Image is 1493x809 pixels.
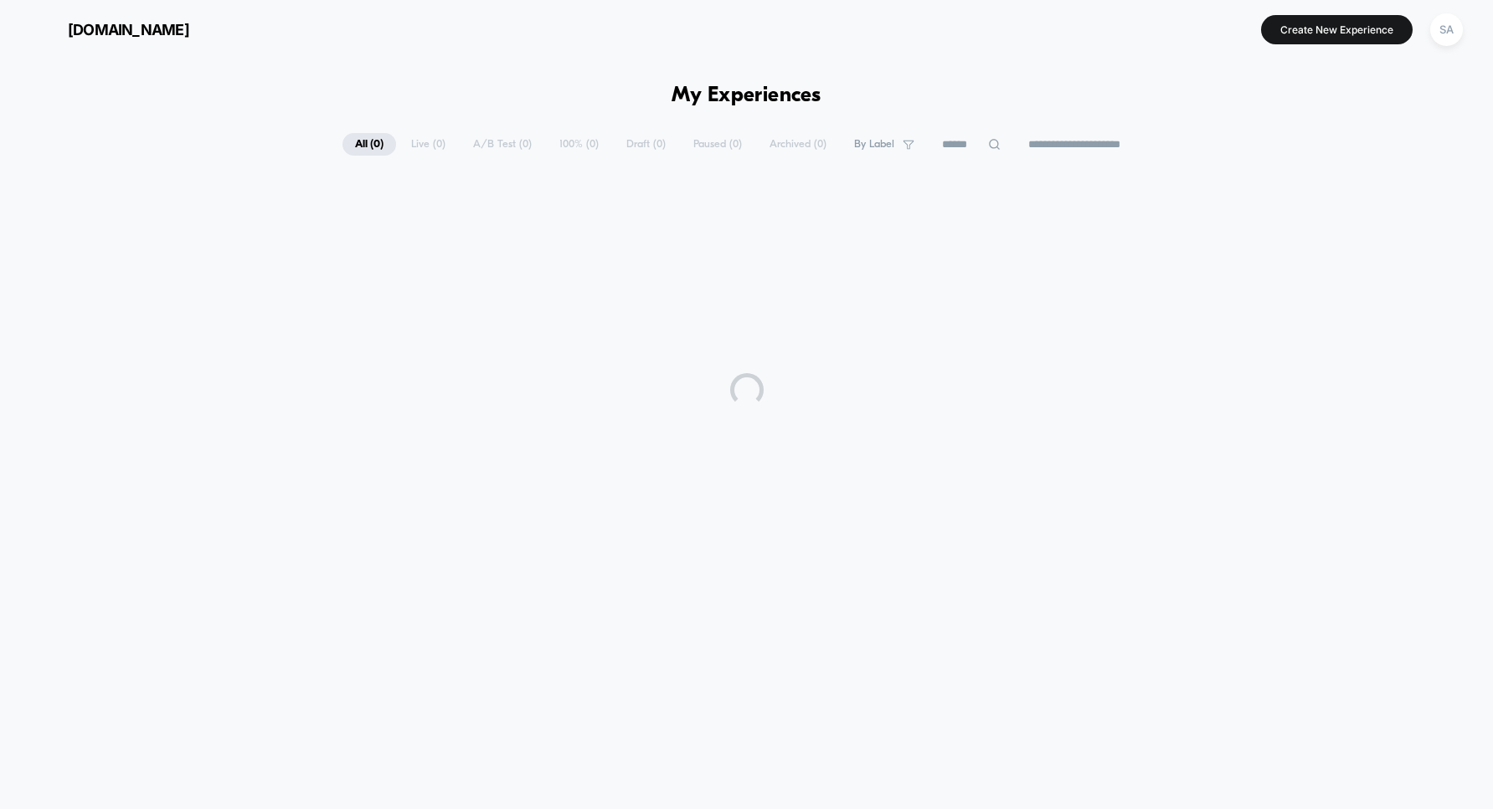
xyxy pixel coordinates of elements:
button: [DOMAIN_NAME] [25,16,194,43]
h1: My Experiences [672,84,821,108]
span: By Label [854,138,894,151]
span: [DOMAIN_NAME] [68,21,189,38]
div: SA [1430,13,1463,46]
button: Create New Experience [1261,15,1413,44]
button: SA [1425,13,1468,47]
span: All ( 0 ) [342,133,396,156]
